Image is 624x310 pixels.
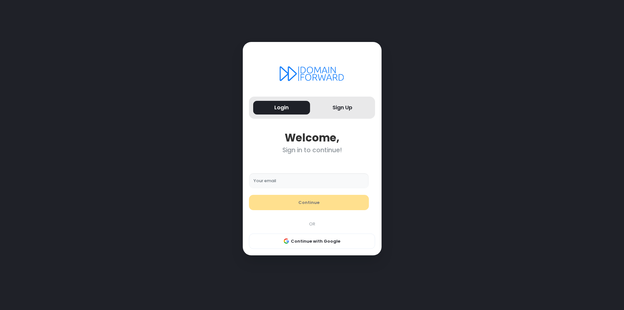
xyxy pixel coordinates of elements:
button: Continue with Google [249,234,375,249]
button: Sign Up [314,101,371,115]
div: Welcome, [249,131,375,144]
button: Login [253,101,310,115]
div: OR [246,221,378,227]
div: Sign in to continue! [249,146,375,154]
